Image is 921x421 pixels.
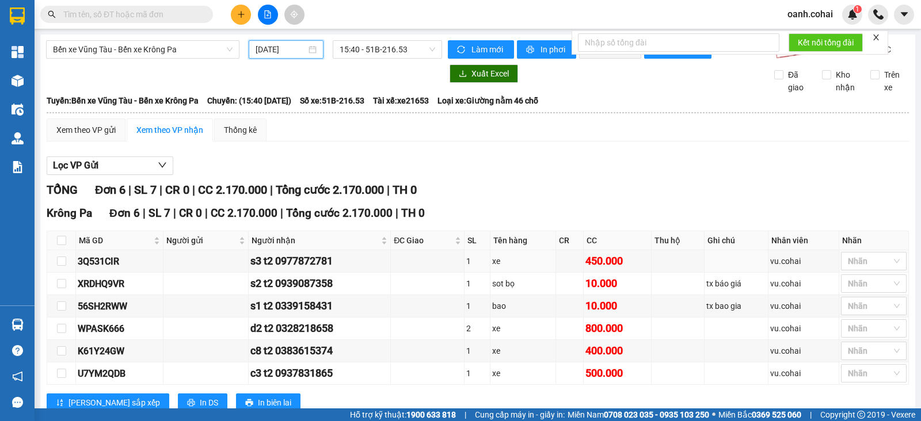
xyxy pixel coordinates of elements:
span: SL 7 [134,183,157,197]
div: xe [492,322,554,335]
span: ⚪️ [712,412,716,417]
span: 1 [855,5,859,13]
button: aim [284,5,305,25]
div: 56SH2RWW [78,299,161,313]
span: | [173,206,176,220]
div: 1 [466,255,488,267]
span: printer [245,399,253,408]
span: ĐC Giao [394,234,452,247]
div: sot bọ [492,277,554,290]
div: vu.cohai [770,322,837,335]
input: Tìm tên, số ĐT hoặc mã đơn [63,8,199,21]
span: TH 0 [393,183,417,197]
div: vu.cohai [770,255,837,267]
td: XRDHQ9VR [76,273,163,295]
button: downloadXuất Excel [450,64,518,83]
div: Xem theo VP nhận [136,124,203,136]
span: search [48,10,56,18]
span: copyright [857,411,865,419]
span: Kho nhận [831,68,861,94]
div: xe [492,345,554,357]
span: down [158,160,167,170]
span: caret-down [899,9,909,20]
span: [PERSON_NAME] sắp xếp [68,396,160,409]
span: In phơi [541,43,567,56]
div: c8 t2 0383615374 [250,343,389,359]
span: Mã GD [79,234,151,247]
span: Số xe: 51B-216.53 [300,94,364,107]
th: Tên hàng [490,231,557,250]
div: 2 [466,322,488,335]
span: | [205,206,208,220]
div: 800.000 [585,320,649,336]
img: phone-icon [873,9,884,20]
span: | [270,183,273,197]
span: Trên xe [880,68,909,94]
div: xe [492,367,554,380]
div: K61Y24GW [78,344,161,358]
span: Người gửi [166,234,236,247]
div: tx bao gia [706,300,766,312]
th: CR [556,231,584,250]
button: plus [231,5,251,25]
div: 1 [466,277,488,290]
span: Đơn 6 [109,206,140,220]
img: icon-new-feature [847,9,858,20]
img: warehouse-icon [12,104,24,116]
input: Nhập số tổng đài [578,33,779,52]
div: s3 t2 0977872781 [250,253,389,269]
td: U7YM2QDB [76,362,163,385]
div: 1 [466,345,488,357]
div: Thống kê [224,124,257,136]
div: WPASK666 [78,322,161,336]
span: 15:40 - 51B-216.53 [340,41,435,58]
span: In biên lai [258,396,291,409]
div: bao [492,300,554,312]
td: 3Q531CIR [76,250,163,273]
span: Người nhận [252,234,379,247]
div: vu.cohai [770,300,837,312]
span: TỔNG [47,183,78,197]
span: download [459,70,467,79]
th: Ghi chú [705,231,768,250]
span: Krông Pa [47,206,92,220]
strong: 0708 023 035 - 0935 103 250 [604,410,709,419]
span: Lọc VP Gửi [53,158,98,173]
div: 500.000 [585,365,649,381]
div: 1 [466,367,488,380]
div: XRDHQ9VR [78,277,161,291]
span: Đã giao [783,68,813,94]
div: s2 t2 0939087358 [250,275,389,292]
button: caret-down [894,5,914,25]
button: file-add [258,5,278,25]
th: Nhân viên [768,231,839,250]
button: printerIn biên lai [236,393,300,412]
span: | [128,183,131,197]
button: syncLàm mới [448,40,514,59]
div: vu.cohai [770,345,837,357]
span: Miền Nam [568,408,709,421]
b: Tuyến: Bến xe Vũng Tàu - Bến xe Krông Pa [47,96,199,105]
img: warehouse-icon [12,319,24,331]
sup: 1 [854,5,862,13]
span: CC 2.170.000 [198,183,267,197]
span: oanh.cohai [778,7,842,21]
img: warehouse-icon [12,132,24,144]
span: plus [237,10,245,18]
span: CR 0 [179,206,202,220]
span: close [872,33,880,41]
span: Hỗ trợ kỹ thuật: [350,408,456,421]
span: | [395,206,398,220]
div: 3Q531CIR [78,254,161,269]
span: Tài xế: xe21653 [373,94,429,107]
strong: 1900 633 818 [406,410,456,419]
span: Xuất Excel [471,67,509,80]
div: vu.cohai [770,367,837,380]
img: warehouse-icon [12,75,24,87]
td: WPASK666 [76,317,163,340]
button: sort-ascending[PERSON_NAME] sắp xếp [47,393,169,412]
span: file-add [264,10,272,18]
span: message [12,397,23,408]
img: logo-vxr [10,7,25,25]
span: | [192,183,195,197]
